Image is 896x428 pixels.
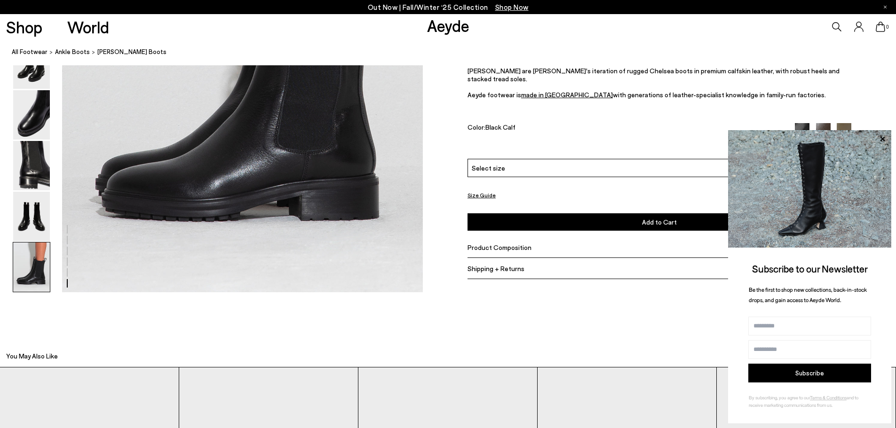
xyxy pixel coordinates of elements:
a: 0 [876,22,885,32]
span: 0 [885,24,890,30]
a: All Footwear [12,47,48,57]
button: Size Guide [468,189,496,201]
a: World [67,19,109,35]
p: Out Now | Fall/Winter ‘25 Collection [368,1,529,13]
span: Aeyde footwear is with generations of leather-specialist knowledge in family-run factories. [468,67,840,99]
a: made in [GEOGRAPHIC_DATA] [521,91,613,99]
span: Select size [472,163,505,173]
button: Subscribe [748,364,871,382]
span: Black Calf [485,123,515,131]
nav: breadcrumb [12,39,896,65]
span: By subscribing, you agree to our [749,395,810,400]
span: Add to Cart [642,218,677,226]
a: Aeyde [427,16,469,35]
div: Color: [468,123,783,134]
a: Shop [6,19,42,35]
span: Shipping + Returns [468,265,524,272]
span: ankle boots [55,48,90,55]
span: Subscribe to our Newsletter [752,263,868,274]
img: Jack Chelsea Boots - Image 3 [13,90,50,140]
span: Be the first to shop new collections, back-in-stock drops, and gain access to Aeyde World. [749,286,867,303]
span: [PERSON_NAME] Boots [97,47,167,57]
img: Jack Chelsea Boots - Image 6 [13,242,50,292]
button: Add to Cart [468,213,851,231]
h2: You May Also Like [6,351,58,361]
a: Terms & Conditions [810,395,847,400]
a: ankle boots [55,47,90,57]
span: Product Composition [468,243,531,251]
img: Jack Chelsea Boots - Image 5 [13,192,50,241]
img: 2a6287a1333c9a56320fd6e7b3c4a9a9.jpg [728,130,891,248]
span: Navigate to /collections/new-in [495,3,529,11]
span: [PERSON_NAME] are [PERSON_NAME]'s iteration of rugged Chelsea boots in premium calfskin leather, ... [468,67,840,83]
img: Jack Chelsea Boots - Image 4 [13,141,50,190]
